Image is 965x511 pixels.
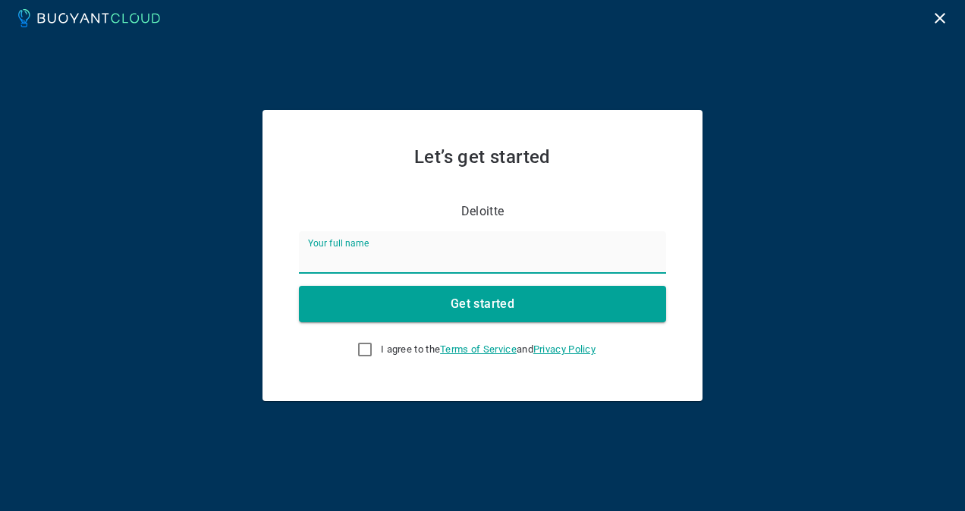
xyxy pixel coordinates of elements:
[927,10,953,24] a: Logout
[299,286,666,322] button: Get started
[440,343,517,355] a: Terms of Service
[308,237,369,249] label: Your full name
[533,343,596,355] a: Privacy Policy
[299,146,666,168] h2: Let’s get started
[461,204,504,219] p: Deloitte
[381,343,596,356] span: I agree to the and
[451,296,514,312] h4: Get started
[927,5,953,31] button: Logout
